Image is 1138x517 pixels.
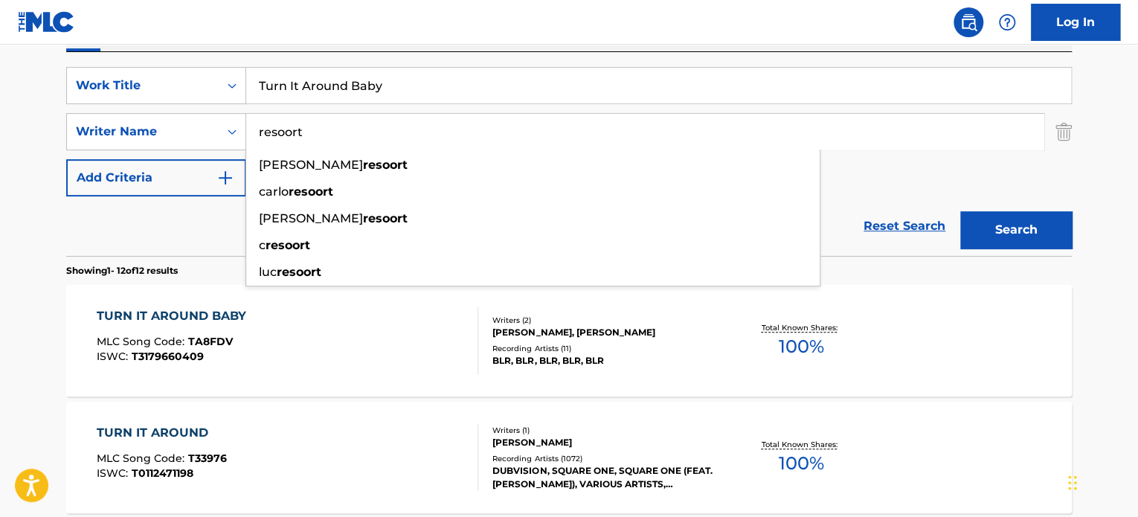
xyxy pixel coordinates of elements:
p: Total Known Shares: [761,439,840,450]
div: Writer Name [76,123,210,141]
div: BLR, BLR, BLR, BLR, BLR [492,354,717,367]
span: 100 % [778,450,823,477]
div: Writers ( 1 ) [492,425,717,436]
div: Writers ( 2 ) [492,315,717,326]
img: 9d2ae6d4665cec9f34b9.svg [216,169,234,187]
div: [PERSON_NAME] [492,436,717,449]
span: T33976 [188,452,227,465]
a: TURN IT AROUND BABYMLC Song Code:TA8FDVISWC:T3179660409Writers (2)[PERSON_NAME], [PERSON_NAME]Rec... [66,285,1072,396]
div: DUBVISION, SQUARE ONE, SQUARE ONE (FEAT. [PERSON_NAME]), VARIOUS ARTISTS, DUBVISION [492,464,717,491]
a: Reset Search [856,210,953,243]
strong: resoort [363,211,408,225]
a: Public Search [954,7,983,37]
strong: resoort [266,238,310,252]
span: MLC Song Code : [97,452,188,465]
strong: resoort [277,265,321,279]
img: MLC Logo [18,11,75,33]
span: [PERSON_NAME] [259,158,363,172]
a: TURN IT AROUNDMLC Song Code:T33976ISWC:T0112471198Writers (1)[PERSON_NAME]Recording Artists (1072... [66,402,1072,513]
button: Add Criteria [66,159,246,196]
div: Recording Artists ( 11 ) [492,343,717,354]
strong: resoort [363,158,408,172]
span: TA8FDV [188,335,233,348]
p: Showing 1 - 12 of 12 results [66,264,178,277]
img: Delete Criterion [1055,113,1072,150]
p: Total Known Shares: [761,322,840,333]
div: Help [992,7,1022,37]
span: luc [259,265,277,279]
div: TURN IT AROUND [97,424,227,442]
button: Search [960,211,1072,248]
span: MLC Song Code : [97,335,188,348]
img: search [959,13,977,31]
span: c [259,238,266,252]
span: T3179660409 [132,350,204,363]
span: ISWC : [97,466,132,480]
div: Recording Artists ( 1072 ) [492,453,717,464]
span: carlo [259,184,289,199]
strong: resoort [289,184,333,199]
div: [PERSON_NAME], [PERSON_NAME] [492,326,717,339]
span: [PERSON_NAME] [259,211,363,225]
a: Log In [1031,4,1120,41]
div: Work Title [76,77,210,94]
span: T0112471198 [132,466,193,480]
iframe: Chat Widget [1064,446,1138,517]
div: TURN IT AROUND BABY [97,307,254,325]
div: Drag [1068,460,1077,505]
img: help [998,13,1016,31]
span: 100 % [778,333,823,360]
form: Search Form [66,67,1072,256]
span: ISWC : [97,350,132,363]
